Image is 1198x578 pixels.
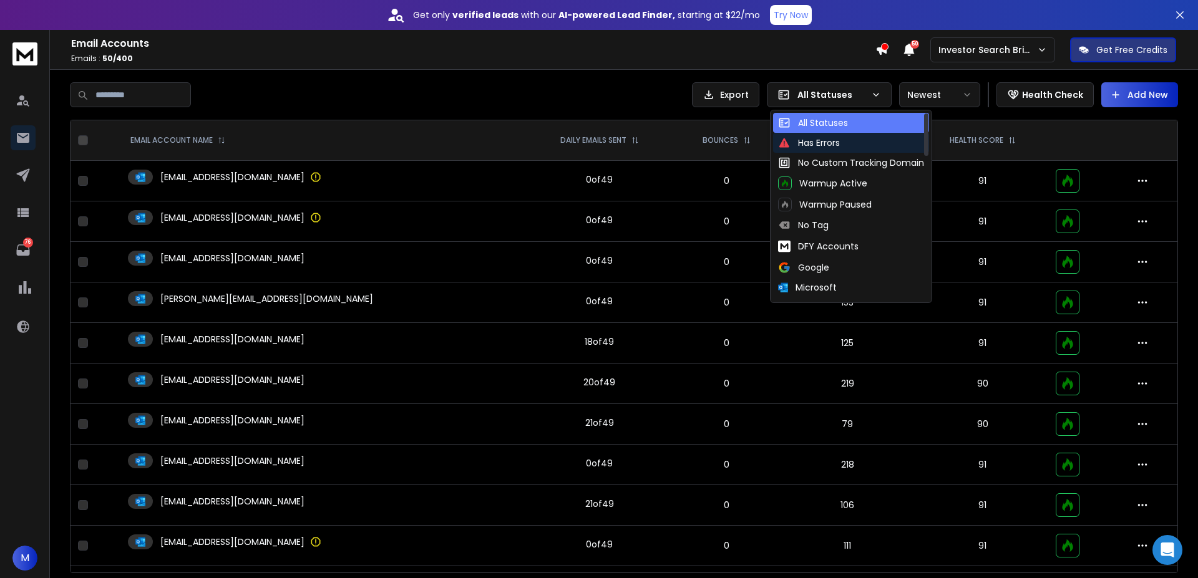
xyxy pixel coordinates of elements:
[682,499,771,511] p: 0
[778,239,859,254] div: DFY Accounts
[682,296,771,309] p: 0
[996,82,1094,107] button: Health Check
[682,337,771,349] p: 0
[586,173,613,186] div: 0 of 49
[703,135,738,145] p: BOUNCES
[160,211,304,224] p: [EMAIL_ADDRESS][DOMAIN_NAME]
[917,201,1048,242] td: 91
[160,536,304,548] p: [EMAIL_ADDRESS][DOMAIN_NAME]
[917,404,1048,445] td: 90
[160,373,304,386] p: [EMAIL_ADDRESS][DOMAIN_NAME]
[797,89,866,101] p: All Statuses
[682,256,771,268] p: 0
[1101,82,1178,107] button: Add New
[586,295,613,307] div: 0 of 49
[917,485,1048,526] td: 91
[160,455,304,467] p: [EMAIL_ADDRESS][DOMAIN_NAME]
[1070,37,1176,62] button: Get Free Credits
[12,42,37,65] img: logo
[917,161,1048,201] td: 91
[160,333,304,345] p: [EMAIL_ADDRESS][DOMAIN_NAME]
[586,214,613,226] div: 0 of 49
[899,82,980,107] button: Newest
[682,539,771,552] p: 0
[778,404,917,445] td: 79
[917,242,1048,282] td: 91
[917,323,1048,364] td: 91
[452,9,519,21] strong: verified leads
[910,40,919,49] span: 50
[160,292,373,305] p: [PERSON_NAME][EMAIL_ADDRESS][DOMAIN_NAME]
[778,137,840,149] div: Has Errors
[160,171,304,183] p: [EMAIL_ADDRESS][DOMAIN_NAME]
[1152,535,1182,565] div: Open Intercom Messenger
[586,457,613,470] div: 0 of 49
[130,135,225,145] div: EMAIL ACCOUNT NAME
[778,157,924,169] div: No Custom Tracking Domain
[938,44,1037,56] p: Investor Search Brillwood
[160,414,304,426] p: [EMAIL_ADDRESS][DOMAIN_NAME]
[71,54,875,64] p: Emails :
[778,219,829,231] div: No Tag
[102,53,133,64] span: 50 / 400
[917,526,1048,566] td: 91
[12,546,37,571] button: M
[778,176,867,190] div: Warmup Active
[586,538,613,551] div: 0 of 49
[160,495,304,508] p: [EMAIL_ADDRESS][DOMAIN_NAME]
[560,135,626,145] p: DAILY EMAILS SENT
[778,364,917,404] td: 219
[585,498,614,510] div: 21 of 49
[778,117,848,129] div: All Statuses
[682,377,771,390] p: 0
[160,252,304,264] p: [EMAIL_ADDRESS][DOMAIN_NAME]
[917,445,1048,485] td: 91
[778,445,917,485] td: 218
[71,36,875,51] h1: Email Accounts
[950,135,1003,145] p: HEALTH SCORE
[778,261,829,274] div: Google
[778,323,917,364] td: 125
[778,281,837,294] div: Microsoft
[682,215,771,228] p: 0
[413,9,760,21] p: Get only with our starting at $22/mo
[11,238,36,263] a: 76
[682,418,771,430] p: 0
[917,282,1048,323] td: 91
[692,82,759,107] button: Export
[558,9,675,21] strong: AI-powered Lead Finder,
[917,364,1048,404] td: 90
[778,198,872,211] div: Warmup Paused
[778,526,917,566] td: 111
[583,376,615,388] div: 20 of 49
[23,238,33,248] p: 76
[774,9,808,21] p: Try Now
[770,5,812,25] button: Try Now
[1096,44,1167,56] p: Get Free Credits
[778,485,917,526] td: 106
[682,175,771,187] p: 0
[682,458,771,471] p: 0
[1022,89,1083,101] p: Health Check
[586,254,613,267] div: 0 of 49
[585,417,614,429] div: 21 of 49
[585,335,614,348] div: 18 of 49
